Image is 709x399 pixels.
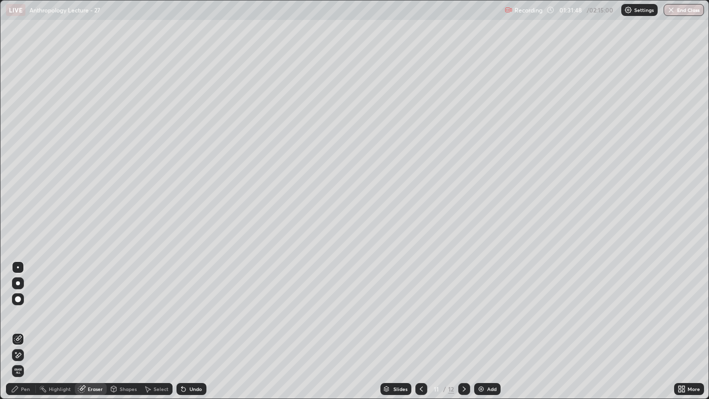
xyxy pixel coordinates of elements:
img: class-settings-icons [624,6,632,14]
img: recording.375f2c34.svg [505,6,513,14]
img: add-slide-button [477,385,485,393]
div: / [443,386,446,392]
div: Eraser [88,387,103,392]
div: More [688,387,700,392]
div: Select [154,387,169,392]
button: End Class [664,4,704,16]
img: end-class-cross [667,6,675,14]
div: Add [487,387,497,392]
div: Shapes [120,387,137,392]
p: Recording [515,6,542,14]
div: Undo [189,387,202,392]
p: LIVE [9,6,22,14]
p: Settings [634,7,654,12]
span: Erase all [12,368,23,374]
div: Slides [393,387,407,392]
div: Highlight [49,387,71,392]
div: 11 [431,386,441,392]
div: 12 [448,385,454,394]
div: Pen [21,387,30,392]
p: Anthropology Lecture - 27 [29,6,100,14]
